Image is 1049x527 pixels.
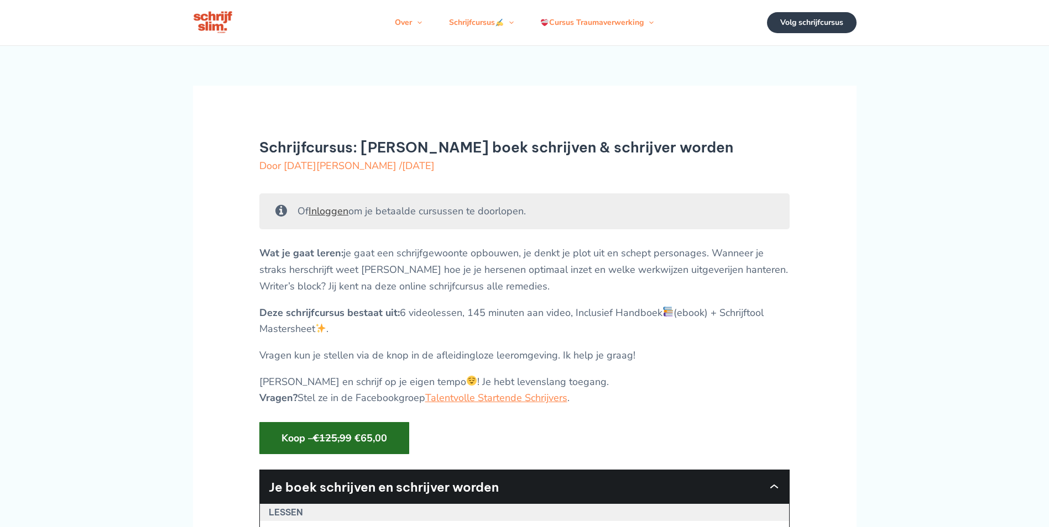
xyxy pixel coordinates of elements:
[260,504,790,520] h3: Lessen
[309,204,348,218] a: Inloggen
[313,431,352,445] span: 125,99
[269,479,760,495] h2: Je boek schrijven en schrijver worden
[259,245,790,294] p: je gaat een schrijfgewoonte opbouwen, je denkt je plot uit en schept personages. Wanneer je strak...
[259,246,343,260] strong: Wat je gaat leren:
[644,6,654,39] span: Menu schakelen
[495,19,503,27] img: ✍️
[467,376,477,386] img: 😌
[402,159,435,172] span: [DATE]
[527,6,667,39] a: Cursus TraumaverwerkingMenu schakelen
[259,193,790,230] div: Of om je betaalde cursussen te doorlopen.
[354,431,387,445] span: 65,00
[259,159,790,173] div: Door /
[313,431,319,445] span: €
[259,347,790,364] p: Vragen kun je stellen via de knop in de afleidingloze leeromgeving. Ik help je graag!
[259,306,400,319] strong: Deze schrijfcursus bestaat uit:
[259,391,298,404] strong: Vragen?
[284,159,399,172] a: [DATE][PERSON_NAME]
[284,159,396,172] span: [DATE][PERSON_NAME]
[354,431,361,445] span: €
[259,374,790,407] p: [PERSON_NAME] en schrijf op je eigen tempo ! Je hebt levenslang toegang. Stel ze in de Facebookgr...
[412,6,422,39] span: Menu schakelen
[425,391,567,404] a: Talentvolle Startende Schrijvers
[259,139,790,156] h1: Schrijfcursus: [PERSON_NAME] boek schrijven & schrijver worden
[504,6,514,39] span: Menu schakelen
[382,6,435,39] a: OverMenu schakelen
[193,10,234,35] img: schrijfcursus schrijfslim academy
[436,6,527,39] a: SchrijfcursusMenu schakelen
[259,305,790,338] p: 6 videolessen, 145 minuten aan video, Inclusief Handboek (ebook) + Schrijftool Mastersheet .
[382,6,667,39] nav: Navigatie op de site: Menu
[541,19,549,27] img: ❤️‍🩹
[767,12,857,33] a: Volg schrijfcursus
[259,422,409,454] button: Koop –
[663,307,673,317] img: 📚
[316,323,326,333] img: ✨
